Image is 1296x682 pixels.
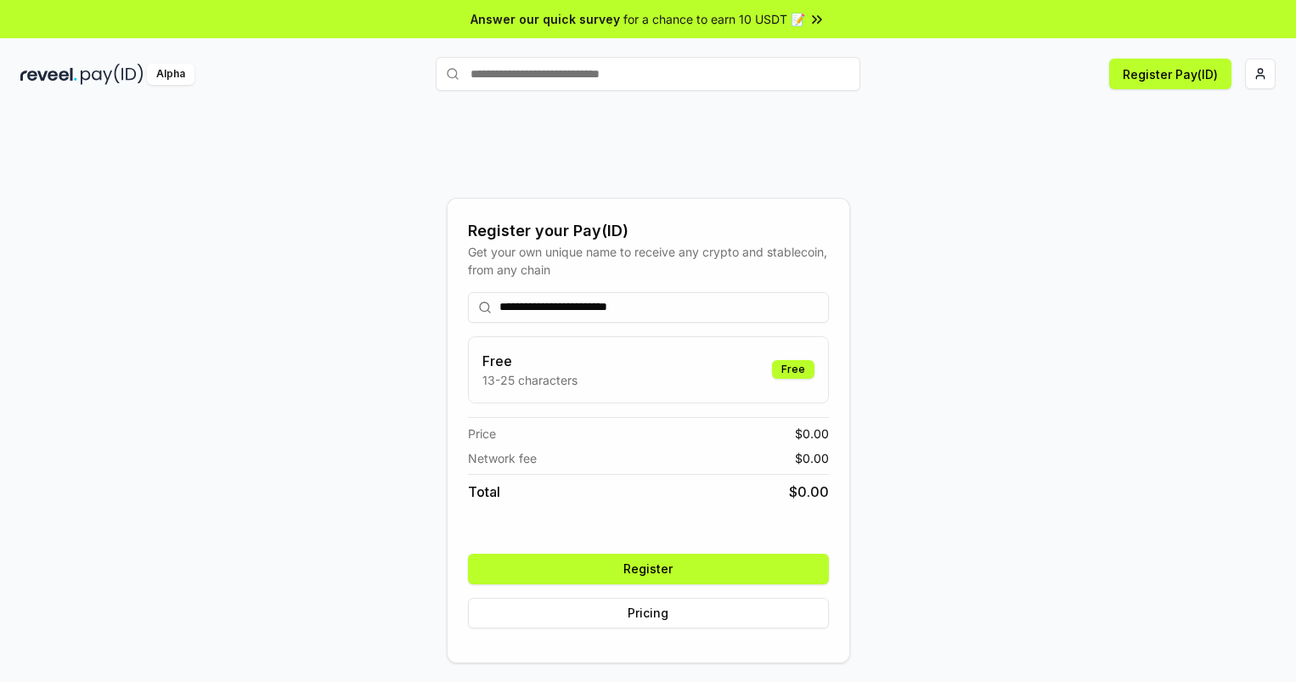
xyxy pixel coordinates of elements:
[468,219,829,243] div: Register your Pay(ID)
[468,449,537,467] span: Network fee
[772,360,814,379] div: Free
[468,554,829,584] button: Register
[468,482,500,502] span: Total
[789,482,829,502] span: $ 0.00
[482,351,578,371] h3: Free
[795,425,829,442] span: $ 0.00
[81,64,144,85] img: pay_id
[468,425,496,442] span: Price
[482,371,578,389] p: 13-25 characters
[147,64,194,85] div: Alpha
[471,10,620,28] span: Answer our quick survey
[623,10,805,28] span: for a chance to earn 10 USDT 📝
[1109,59,1231,89] button: Register Pay(ID)
[468,243,829,279] div: Get your own unique name to receive any crypto and stablecoin, from any chain
[795,449,829,467] span: $ 0.00
[20,64,77,85] img: reveel_dark
[468,598,829,628] button: Pricing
